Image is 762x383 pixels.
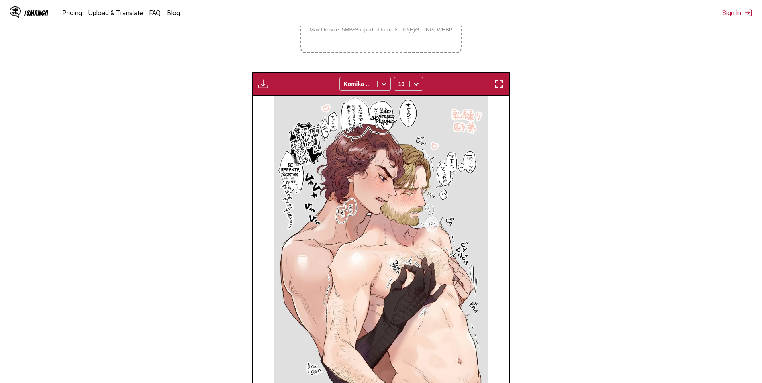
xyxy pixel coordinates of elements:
[722,9,752,17] button: Sign In
[10,6,21,18] img: IsManga Logo
[63,9,82,17] a: Pricing
[88,9,143,17] a: Upload & Translate
[149,9,161,17] a: FAQ
[258,79,268,89] img: Download translated images
[167,9,180,17] a: Blog
[744,9,752,17] img: Sign out
[10,6,63,19] a: IsManga LogoIsManga
[494,79,504,89] img: Enter fullscreen
[375,107,399,125] p: ¿No tienes pezones?
[280,161,302,178] p: De repente, cortar.
[369,114,383,122] p: ¿No?
[303,26,459,33] small: Max file size: 5MB • Supported formats: JP(E)G, PNG, WEBP
[24,9,48,17] div: IsManga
